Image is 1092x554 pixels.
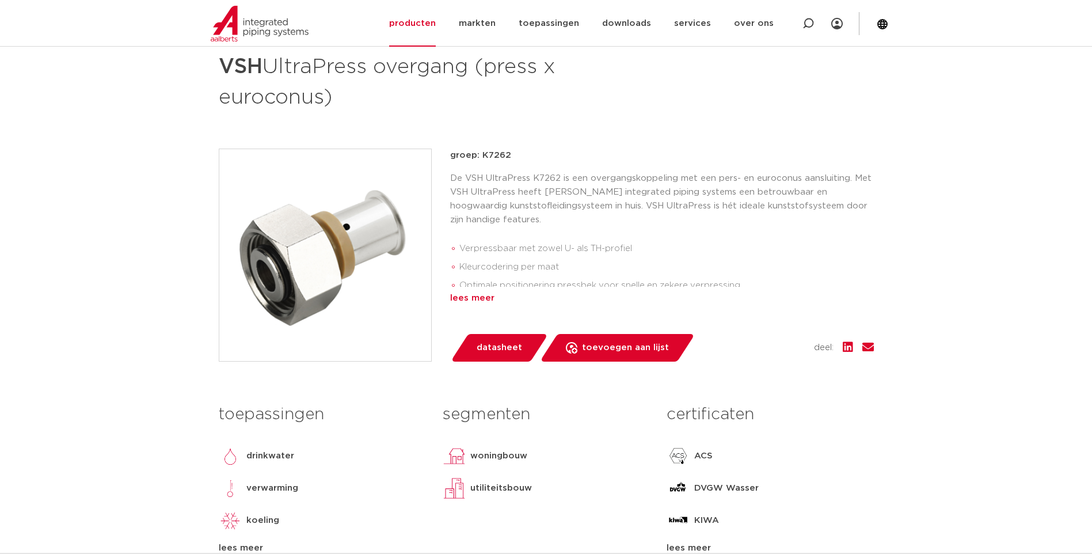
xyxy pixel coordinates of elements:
[450,149,874,162] p: groep: K7262
[459,276,874,295] li: Optimale positionering pressbek voor snelle en zekere verpressing
[582,339,669,357] span: toevoegen aan lijst
[667,445,690,468] img: ACS
[450,334,548,362] a: datasheet
[219,477,242,500] img: verwarming
[667,403,873,426] h3: certificaten
[443,445,466,468] img: woningbouw
[667,477,690,500] img: DVGW Wasser
[694,449,713,463] p: ACS
[694,514,719,528] p: KIWA
[219,403,425,426] h3: toepassingen
[694,481,759,495] p: DVGW Wasser
[450,172,874,227] p: De VSH UltraPress K7262 is een overgangskoppeling met een pers- en euroconus aansluiting. Met VSH...
[219,50,651,112] h1: UltraPress overgang (press x euroconus)
[246,514,279,528] p: koeling
[470,481,532,495] p: utiliteitsbouw
[667,509,690,532] img: KIWA
[443,403,649,426] h3: segmenten
[219,56,262,77] strong: VSH
[814,341,834,355] span: deel:
[450,291,874,305] div: lees meer
[459,258,874,276] li: Kleurcodering per maat
[246,481,298,495] p: verwarming
[477,339,522,357] span: datasheet
[470,449,527,463] p: woningbouw
[219,445,242,468] img: drinkwater
[219,509,242,532] img: koeling
[219,149,431,361] img: Product Image for VSH UltraPress overgang (press x euroconus)
[443,477,466,500] img: utiliteitsbouw
[246,449,294,463] p: drinkwater
[459,240,874,258] li: Verpressbaar met zowel U- als TH-profiel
